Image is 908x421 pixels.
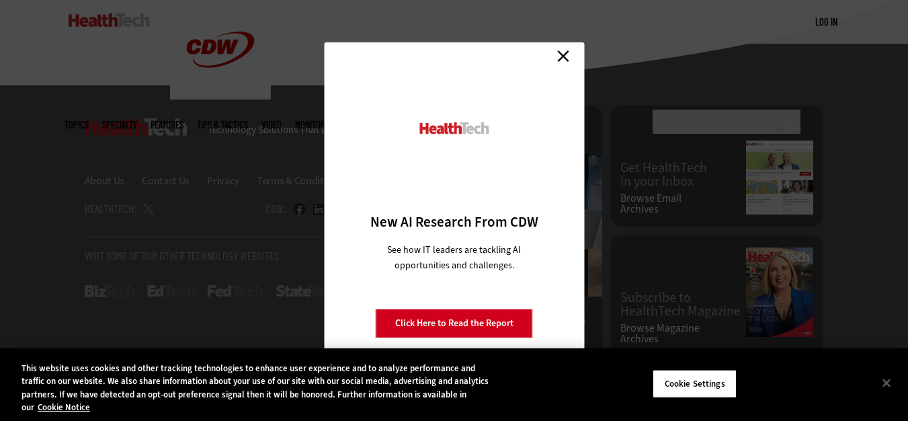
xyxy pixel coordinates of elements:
button: Close [872,368,901,397]
p: See how IT leaders are tackling AI opportunities and challenges. [371,242,537,273]
button: Cookie Settings [653,370,737,398]
h3: New AI Research From CDW [347,213,561,231]
div: This website uses cookies and other tracking technologies to enhance user experience and to analy... [22,362,499,414]
a: Close [553,46,573,66]
img: HealthTech_0.png [417,121,491,135]
a: Click Here to Read the Report [376,309,533,338]
a: More information about your privacy [38,401,90,413]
